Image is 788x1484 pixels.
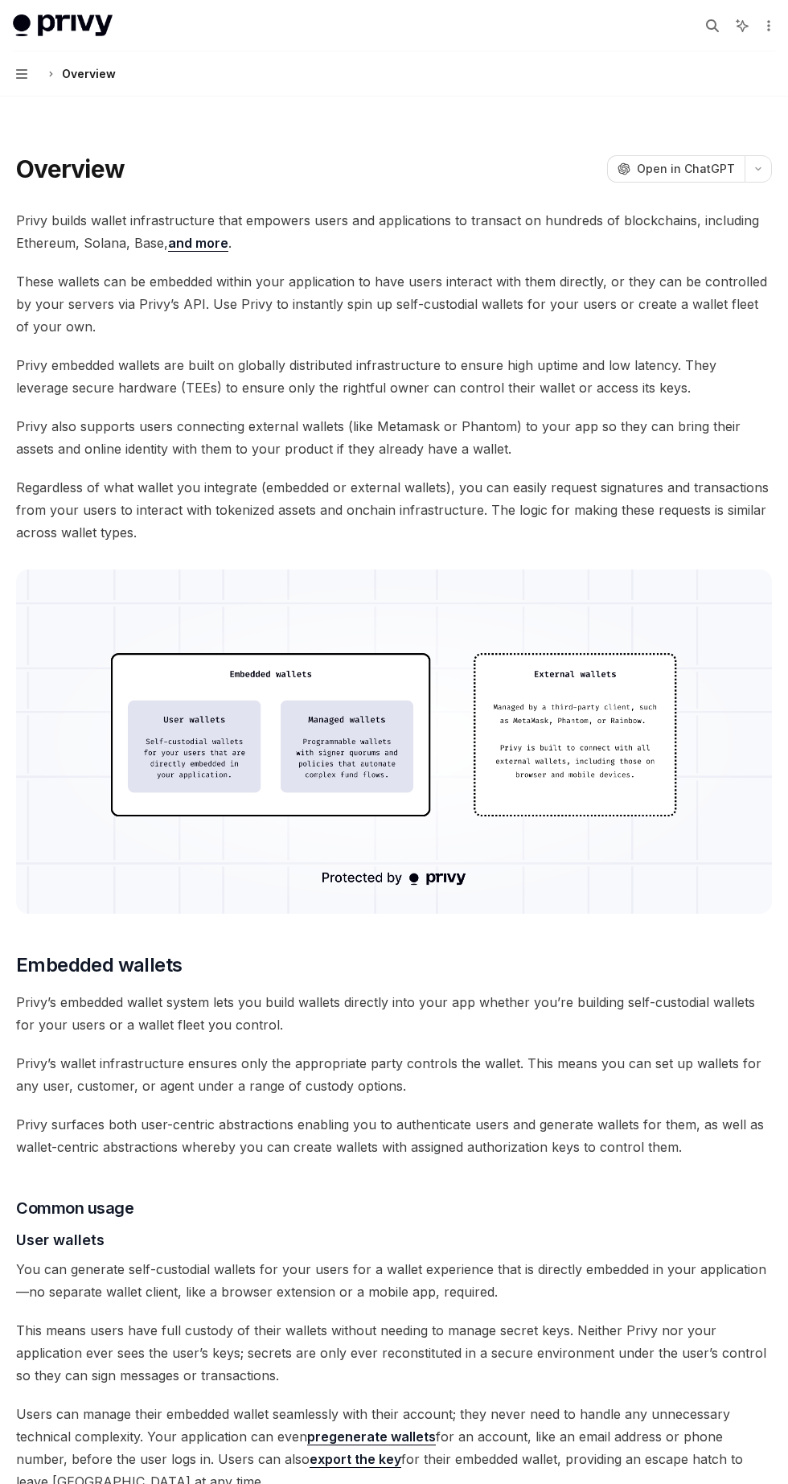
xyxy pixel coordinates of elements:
span: Open in ChatGPT [637,161,735,177]
span: You can generate self-custodial wallets for your users for a wallet experience that is directly e... [16,1258,772,1303]
img: light logo [13,14,113,37]
span: This means users have full custody of their wallets without needing to manage secret keys. Neithe... [16,1319,772,1387]
span: User wallets [16,1229,105,1251]
span: Privy also supports users connecting external wallets (like Metamask or Phantom) to your app so t... [16,415,772,460]
img: images/walletoverview.png [16,569,772,914]
h1: Overview [16,154,125,183]
span: Privy embedded wallets are built on globally distributed infrastructure to ensure high uptime and... [16,354,772,399]
a: export the key [310,1451,401,1468]
button: Open in ChatGPT [607,155,745,183]
div: Overview [62,64,116,84]
span: Embedded wallets [16,952,182,978]
span: Privy builds wallet infrastructure that empowers users and applications to transact on hundreds o... [16,209,772,254]
span: Privy surfaces both user-centric abstractions enabling you to authenticate users and generate wal... [16,1113,772,1158]
a: pregenerate wallets [307,1429,436,1445]
span: Privy’s embedded wallet system lets you build wallets directly into your app whether you’re build... [16,991,772,1036]
span: Common usage [16,1197,133,1219]
a: and more [168,235,228,252]
span: Regardless of what wallet you integrate (embedded or external wallets), you can easily request si... [16,476,772,544]
span: Privy’s wallet infrastructure ensures only the appropriate party controls the wallet. This means ... [16,1052,772,1097]
span: These wallets can be embedded within your application to have users interact with them directly, ... [16,270,772,338]
button: More actions [759,14,775,37]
